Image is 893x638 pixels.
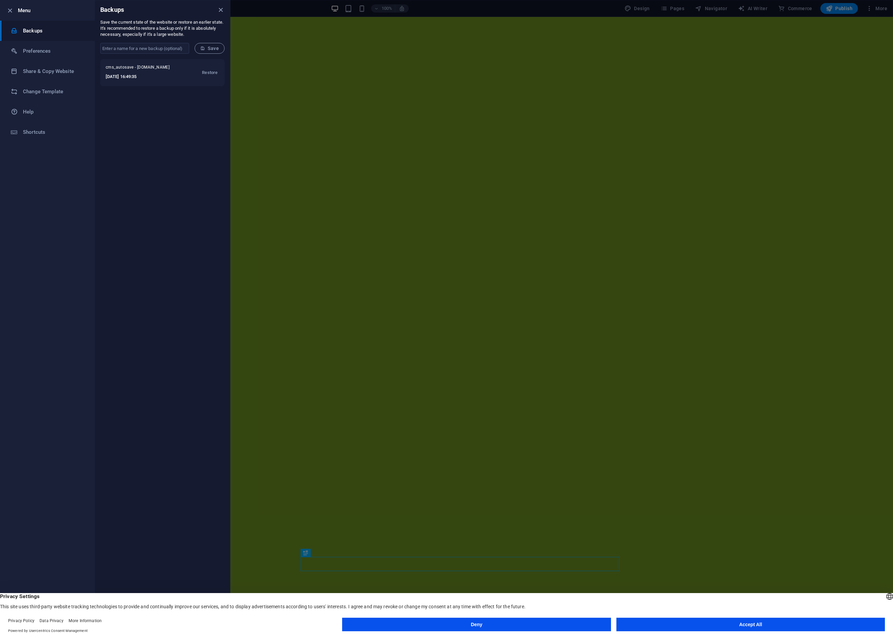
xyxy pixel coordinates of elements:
[23,67,85,75] h6: Share & Copy Website
[202,69,218,77] span: Restore
[23,108,85,116] h6: Help
[0,102,95,122] a: Help
[23,47,85,55] h6: Preferences
[100,6,124,14] h6: Backups
[23,27,85,35] h6: Backups
[18,6,90,15] h6: Menu
[200,65,219,81] button: Restore
[100,43,189,54] input: Enter a name for a new backup (optional)
[23,128,85,136] h6: Shortcuts
[200,46,219,51] span: Save
[195,43,225,54] button: Save
[100,19,225,38] p: Save the current state of the website or restore an earlier state. It's recommended to restore a ...
[23,88,85,96] h6: Change Template
[106,65,178,73] span: cms_autosave - [DOMAIN_NAME]
[106,73,178,81] h6: [DATE] 16:49:35
[216,6,225,14] button: close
